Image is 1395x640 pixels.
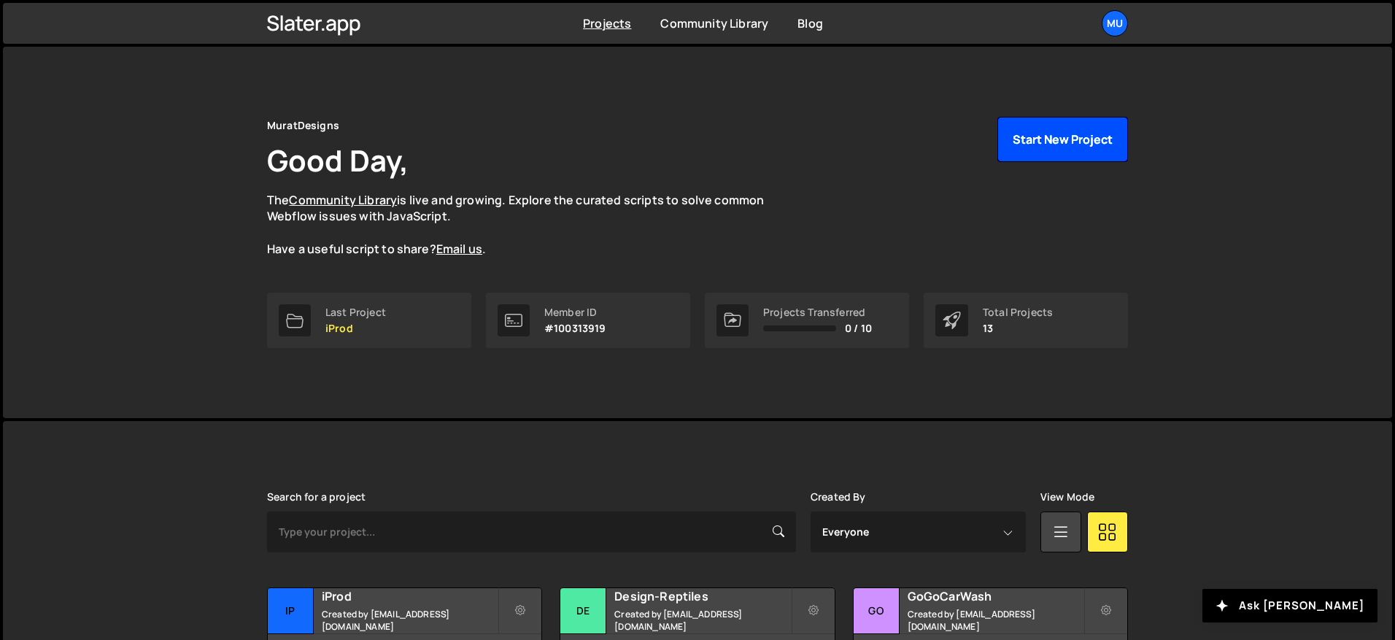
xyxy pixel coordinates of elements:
[436,241,482,257] a: Email us
[322,608,498,633] small: Created by [EMAIL_ADDRESS][DOMAIN_NAME]
[908,588,1083,604] h2: GoGoCarWash
[289,192,397,208] a: Community Library
[268,588,314,634] div: iP
[267,140,409,180] h1: Good Day,
[997,117,1128,162] button: Start New Project
[854,588,900,634] div: Go
[322,588,498,604] h2: iProd
[544,306,606,318] div: Member ID
[560,588,606,634] div: De
[544,323,606,334] p: #100313919
[660,15,768,31] a: Community Library
[267,192,792,258] p: The is live and growing. Explore the curated scripts to solve common Webflow issues with JavaScri...
[763,306,872,318] div: Projects Transferred
[267,491,366,503] label: Search for a project
[983,323,1053,334] p: 13
[267,293,471,348] a: Last Project iProd
[1202,589,1377,622] button: Ask [PERSON_NAME]
[267,512,796,552] input: Type your project...
[811,491,866,503] label: Created By
[845,323,872,334] span: 0 / 10
[325,306,386,318] div: Last Project
[325,323,386,334] p: iProd
[1102,10,1128,36] a: Mu
[614,608,790,633] small: Created by [EMAIL_ADDRESS][DOMAIN_NAME]
[908,608,1083,633] small: Created by [EMAIL_ADDRESS][DOMAIN_NAME]
[614,588,790,604] h2: Design-Reptiles
[267,117,339,134] div: MuratDesigns
[583,15,631,31] a: Projects
[983,306,1053,318] div: Total Projects
[797,15,823,31] a: Blog
[1040,491,1094,503] label: View Mode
